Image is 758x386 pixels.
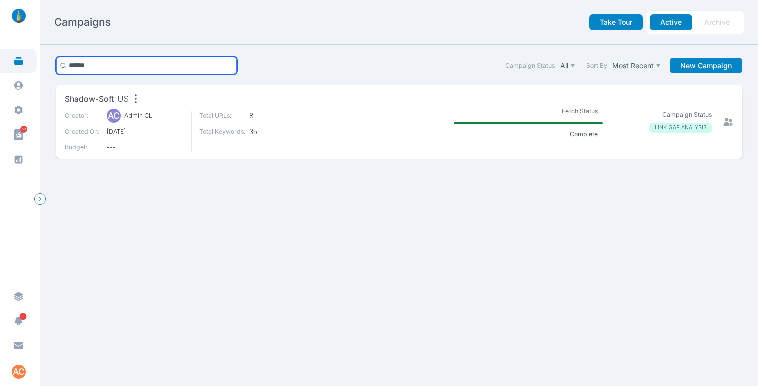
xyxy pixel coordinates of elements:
p: Campaign Status [662,110,712,119]
h2: Campaigns [54,15,111,29]
p: Admin CL [124,111,152,120]
p: Created On: [65,127,100,136]
p: Budget: [65,143,100,152]
span: 35 [249,127,296,136]
p: LINK GAP ANALYSIS [649,123,712,133]
label: Sort By [586,61,607,70]
label: Campaign Status [505,61,555,70]
span: [DATE] [107,127,184,136]
p: Fetch Status [556,105,603,117]
button: Active [650,14,692,30]
img: linklaunch_small.2ae18699.png [8,9,29,23]
p: All [560,61,568,70]
p: Creator: [65,111,100,120]
span: Shadow-Soft [65,93,114,106]
p: Complete [564,130,603,139]
button: Archive [694,14,740,30]
p: Most Recent [612,61,654,70]
span: US [117,93,129,106]
span: --- [107,143,184,152]
button: All [558,59,577,72]
button: Take Tour [589,14,643,30]
span: 63 [20,126,27,133]
button: Most Recent [611,59,663,72]
span: 8 [249,111,296,120]
button: New Campaign [670,58,742,74]
p: Total URLs: [199,111,246,120]
p: Total Keywords: [199,127,246,136]
div: AC [107,109,121,123]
